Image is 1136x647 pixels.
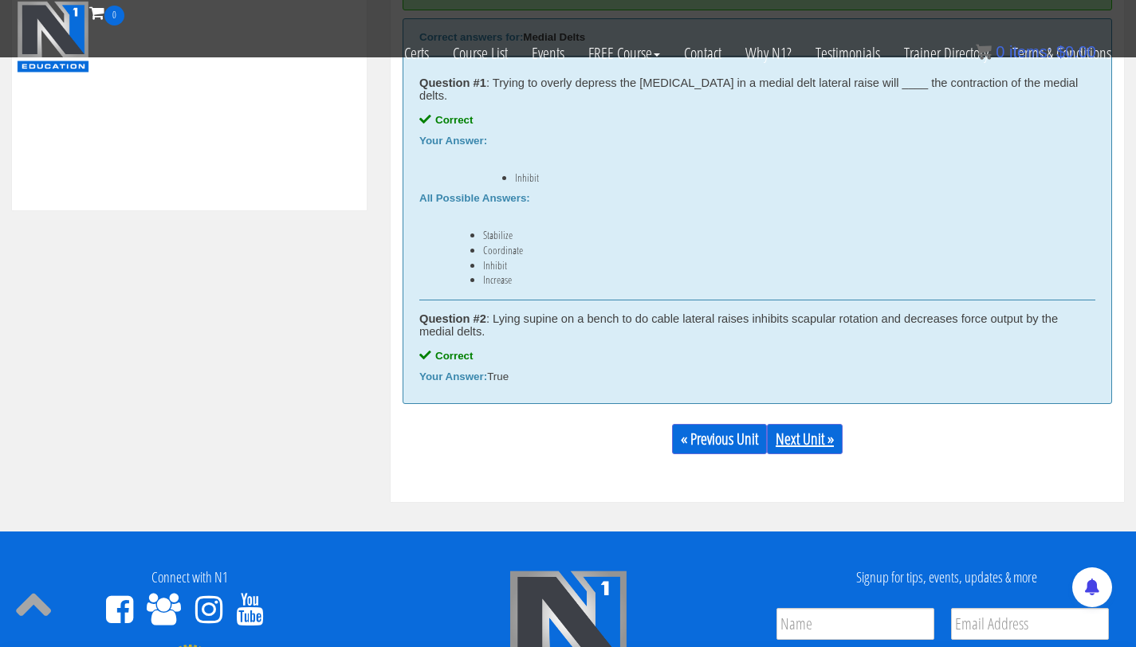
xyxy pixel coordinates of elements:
li: Increase [483,273,1063,286]
div: Correct [419,350,1095,363]
b: All Possible Answers: [419,192,530,204]
a: Next Unit » [767,424,843,454]
div: True [419,371,1095,383]
a: Why N1? [733,25,804,81]
div: : Lying supine on a bench to do cable lateral raises inhibits scapular rotation and decreases for... [419,312,1095,338]
span: items: [1009,43,1051,61]
li: Coordinate [483,244,1063,257]
strong: Question #2 [419,312,486,325]
a: Certs [392,25,441,81]
input: Email Address [951,608,1109,640]
b: Your Answer: [419,135,487,147]
li: Inhibit [483,259,1063,272]
a: 0 [89,2,124,23]
a: Terms & Conditions [1000,25,1123,81]
img: icon11.png [976,44,992,60]
h4: Signup for tips, events, updates & more [769,570,1124,586]
li: Inhibit [515,171,1063,184]
a: Events [520,25,576,81]
b: Your Answer: [419,371,487,382]
input: Name [776,608,934,640]
span: $ [1056,43,1065,61]
div: : Trying to overly depress the [MEDICAL_DATA] in a medial delt lateral raise will ____ the contra... [419,76,1095,102]
a: « Previous Unit [672,424,767,454]
a: Trainer Directory [892,25,1000,81]
a: 0 items: $0.00 [976,43,1096,61]
h4: Connect with N1 [12,570,367,586]
li: Stabilize [483,229,1063,241]
img: n1-education [17,1,89,73]
span: 0 [104,6,124,25]
strong: Question #1 [419,76,486,89]
div: Correct [419,114,1095,127]
a: Testimonials [804,25,892,81]
span: 0 [996,43,1004,61]
bdi: 0.00 [1056,43,1096,61]
a: FREE Course [576,25,672,81]
a: Course List [441,25,520,81]
a: Contact [672,25,733,81]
